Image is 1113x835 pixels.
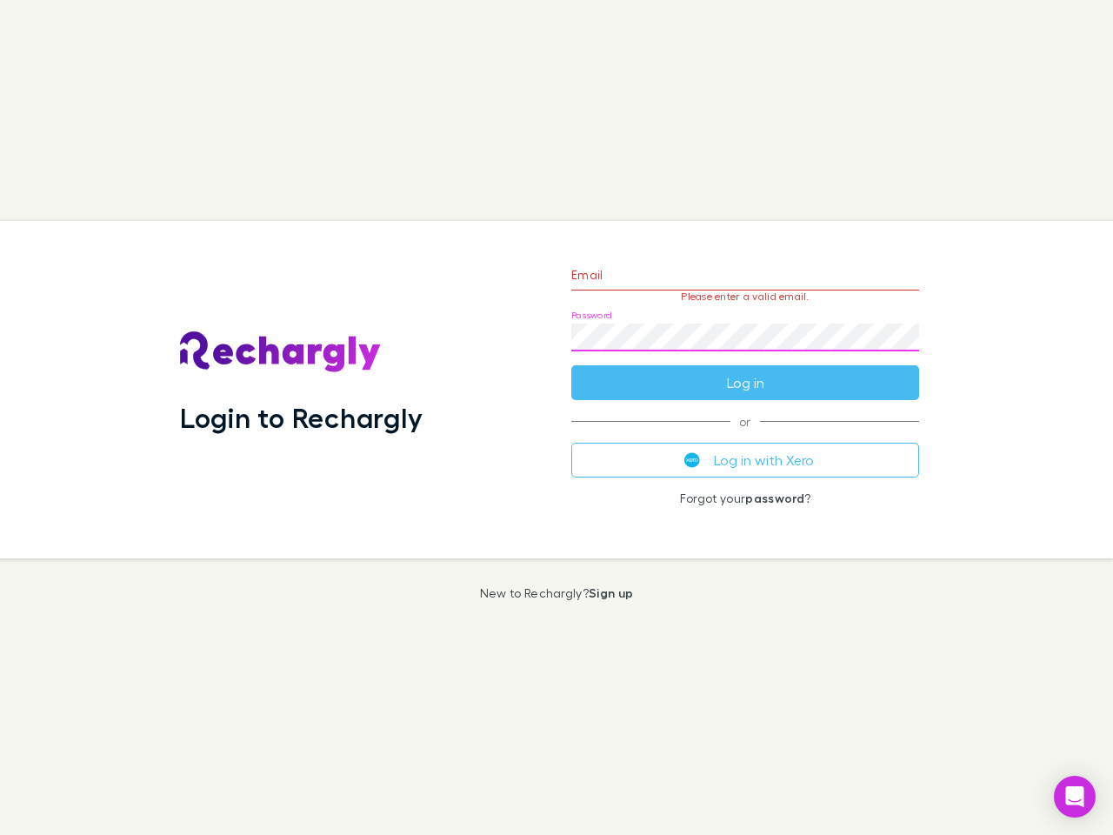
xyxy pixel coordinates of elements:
[571,421,919,422] span: or
[571,309,612,322] label: Password
[571,291,919,303] p: Please enter a valid email.
[180,331,382,373] img: Rechargly's Logo
[571,365,919,400] button: Log in
[571,491,919,505] p: Forgot your ?
[589,585,633,600] a: Sign up
[571,443,919,478] button: Log in with Xero
[684,452,700,468] img: Xero's logo
[480,586,634,600] p: New to Rechargly?
[180,401,423,434] h1: Login to Rechargly
[745,491,804,505] a: password
[1054,776,1096,818] div: Open Intercom Messenger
